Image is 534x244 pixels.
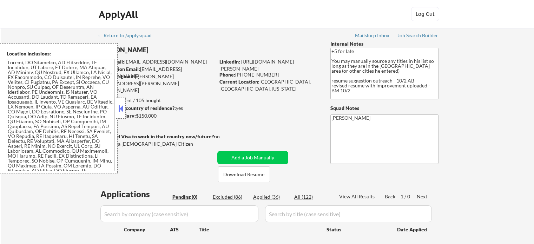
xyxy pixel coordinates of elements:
[98,46,243,54] div: [PERSON_NAME]
[99,58,215,65] div: [EMAIL_ADDRESS][DOMAIN_NAME]
[100,205,258,222] input: Search by company (case sensitive)
[253,193,288,200] div: Applied (36)
[397,226,428,233] div: Date Applied
[219,71,319,78] div: [PHONE_NUMBER]
[339,193,377,200] div: View All Results
[219,72,235,78] strong: Phone:
[417,193,428,200] div: Next
[218,166,270,182] button: Download Resume
[327,223,387,236] div: Status
[355,33,390,38] div: Mailslurp Inbox
[214,133,234,140] div: no
[411,7,439,21] button: Log Out
[98,105,176,111] strong: Can work in country of residence?:
[397,33,439,38] div: Job Search Builder
[330,40,439,47] div: Internal Notes
[98,133,215,139] strong: Will need Visa to work in that country now/future?:
[98,33,158,38] div: ← Return to /applysquad
[219,59,240,65] strong: LinkedIn:
[99,66,215,79] div: [EMAIL_ADDRESS][DOMAIN_NAME]
[213,193,248,200] div: Excluded (86)
[98,112,215,119] div: $150,000
[397,33,439,40] a: Job Search Builder
[219,79,259,85] strong: Current Location:
[294,193,329,200] div: All (122)
[170,226,199,233] div: ATS
[330,105,439,112] div: Squad Notes
[98,73,215,94] div: [PERSON_NAME][EMAIL_ADDRESS][PERSON_NAME][DOMAIN_NAME]
[265,205,432,222] input: Search by title (case sensitive)
[217,151,288,164] button: Add a Job Manually
[98,33,158,40] a: ← Return to /applysquad
[355,33,390,40] a: Mailslurp Inbox
[98,105,213,112] div: yes
[99,8,140,20] div: ApplyAll
[124,226,170,233] div: Company
[98,140,217,147] div: Yes, I am a [DEMOGRAPHIC_DATA] Citizen
[385,193,396,200] div: Back
[7,50,115,57] div: Location Inclusions:
[172,193,207,200] div: Pending (0)
[401,193,417,200] div: 1 / 0
[199,226,320,233] div: Title
[98,97,215,104] div: 36 sent / 105 bought
[219,78,319,92] div: [GEOGRAPHIC_DATA], [GEOGRAPHIC_DATA], [US_STATE]
[100,190,170,198] div: Applications
[219,59,294,72] a: [URL][DOMAIN_NAME][PERSON_NAME]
